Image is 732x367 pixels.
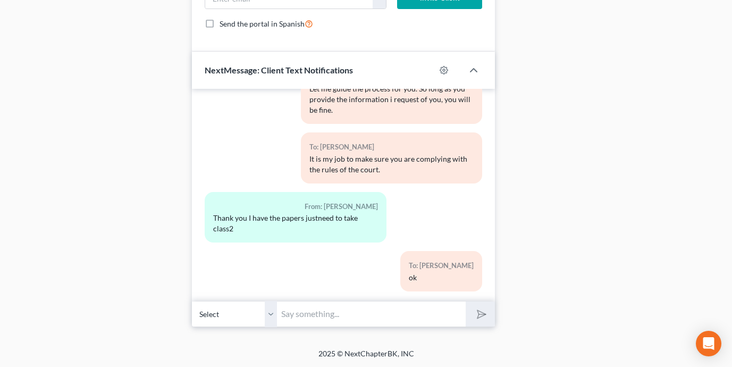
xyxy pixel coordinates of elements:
span: Send the portal in Spanish [220,19,305,28]
div: Open Intercom Messenger [696,331,721,356]
div: To: [PERSON_NAME] [309,141,474,153]
div: Let me guide the process for you. So long as you provide the information i request of you, you wi... [309,84,474,115]
span: NextMessage: Client Text Notifications [205,65,353,75]
input: Say something... [277,301,466,327]
div: To: [PERSON_NAME] [409,260,474,272]
div: From: [PERSON_NAME] [213,201,377,213]
div: It is my job to make sure you are complying with the rules of the court. [309,154,474,175]
div: ok [409,272,474,283]
div: Thank you I have the papers justneed to take class2 [213,213,377,234]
